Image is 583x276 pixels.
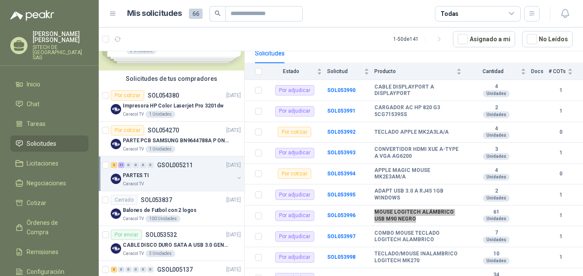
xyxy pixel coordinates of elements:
p: [DATE] [226,126,241,135]
img: Company Logo [111,174,121,184]
a: Por cotizarSOL054270[DATE] Company LogoPARTE PCB SAMSUNG BN9644788A P ONECONNECaracol TV1 Unidades [99,122,244,156]
div: Solicitudes de tus compradores [99,71,244,87]
div: Unidades [483,215,510,222]
b: CARGADOR AC HP 820 G3 5CG71539SS [374,104,462,118]
div: Por cotizar [111,125,144,135]
a: Negociaciones [10,175,88,191]
div: 100 Unidades [146,215,180,222]
span: Negociaciones [27,178,66,188]
span: Remisiones [27,247,58,257]
b: 0 [549,170,573,178]
span: Cotizar [27,198,46,208]
p: [DATE] [226,196,241,204]
p: GSOL005211 [157,162,193,168]
p: [DATE] [226,92,241,100]
div: 0 [118,267,124,273]
b: APPLE MAGIC MOUSE MK2E3AM/A [374,167,462,181]
div: 0 [147,267,154,273]
th: Cantidad [467,63,531,80]
a: CerradoSOL053837[DATE] Company LogoBalones de Futbol con 2 logosCaracol TV100 Unidades [99,191,244,226]
span: Solicitud [327,68,362,74]
img: Company Logo [111,209,121,219]
a: SOL053995 [327,192,355,198]
span: Inicio [27,80,40,89]
a: 2 21 0 0 0 0 GSOL005211[DATE] Company LogoPARTES TICaracol TV [111,160,243,187]
div: Unidades [483,153,510,160]
a: Órdenes de Compra [10,215,88,240]
p: [PERSON_NAME] [PERSON_NAME] [33,31,88,43]
b: TECLADO/MOUSE INALAMBRICO LOGITECH MK270 [374,251,462,264]
h1: Mis solicitudes [127,7,182,20]
p: Impresora HP Color Laserjet Pro 3201dw [123,102,223,110]
b: 61 [467,209,526,216]
p: PARTES TI [123,172,149,180]
p: Caracol TV [123,146,144,153]
p: Caracol TV [123,111,144,118]
span: Licitaciones [27,159,58,168]
img: Company Logo [111,104,121,114]
img: Company Logo [111,139,121,149]
div: Por adjudicar [275,148,314,158]
a: Licitaciones [10,155,88,172]
span: Cantidad [467,68,519,74]
p: [DATE] [226,266,241,274]
b: COMBO MOUSE TECLADO LOGITECH ALAMBRICO [374,230,462,243]
span: Producto [374,68,455,74]
b: SOL053996 [327,212,355,218]
span: Tareas [27,119,46,129]
b: 1 [549,212,573,220]
b: MOUSE LOGITECH ALÁMBRICO USB M90 NEGRO [374,209,462,222]
span: Órdenes de Compra [27,218,80,237]
b: 7 [467,230,526,236]
p: GSOL005137 [157,267,193,273]
b: 1 [549,149,573,157]
b: SOL053992 [327,129,355,135]
a: Cotizar [10,195,88,211]
a: SOL053990 [327,87,355,93]
div: Unidades [483,236,510,243]
p: SOL053532 [146,232,177,238]
div: 1 - 50 de 141 [393,32,446,46]
button: No Leídos [522,31,573,47]
a: Por cotizarSOL054380[DATE] Company LogoImpresora HP Color Laserjet Pro 3201dwCaracol TV1 Unidades [99,87,244,122]
span: # COTs [549,68,566,74]
b: SOL053994 [327,171,355,177]
p: SITECH DE [GEOGRAPHIC_DATA] SAS [33,45,88,60]
div: Solicitudes [255,49,285,58]
div: Por adjudicar [275,190,314,200]
div: Todas [440,9,459,18]
b: 2 [467,188,526,195]
b: 4 [467,126,526,132]
p: Caracol TV [123,215,144,222]
th: Estado [267,63,327,80]
div: Unidades [483,258,510,264]
b: TECLADO APPLE MK2A3LA/A [374,129,449,136]
p: SOL053837 [141,197,172,203]
div: Unidades [483,195,510,202]
a: Chat [10,96,88,112]
span: 66 [189,9,203,19]
div: 3 [111,267,117,273]
img: Logo peakr [10,10,54,21]
b: SOL053998 [327,254,355,260]
div: Por cotizar [111,90,144,101]
div: 0 [140,267,146,273]
div: Cerrado [111,195,137,205]
div: 2 [111,162,117,168]
th: Solicitud [327,63,374,80]
b: 1 [549,86,573,95]
p: [DATE] [226,161,241,169]
a: Remisiones [10,244,88,260]
b: SOL053993 [327,150,355,156]
b: 10 [467,251,526,258]
p: [DATE] [226,231,241,239]
b: 4 [467,167,526,174]
div: Por adjudicar [275,85,314,95]
span: Chat [27,99,39,109]
div: 0 [133,162,139,168]
p: Caracol TV [123,250,144,257]
b: 2 [467,104,526,111]
p: SOL054380 [148,92,179,98]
